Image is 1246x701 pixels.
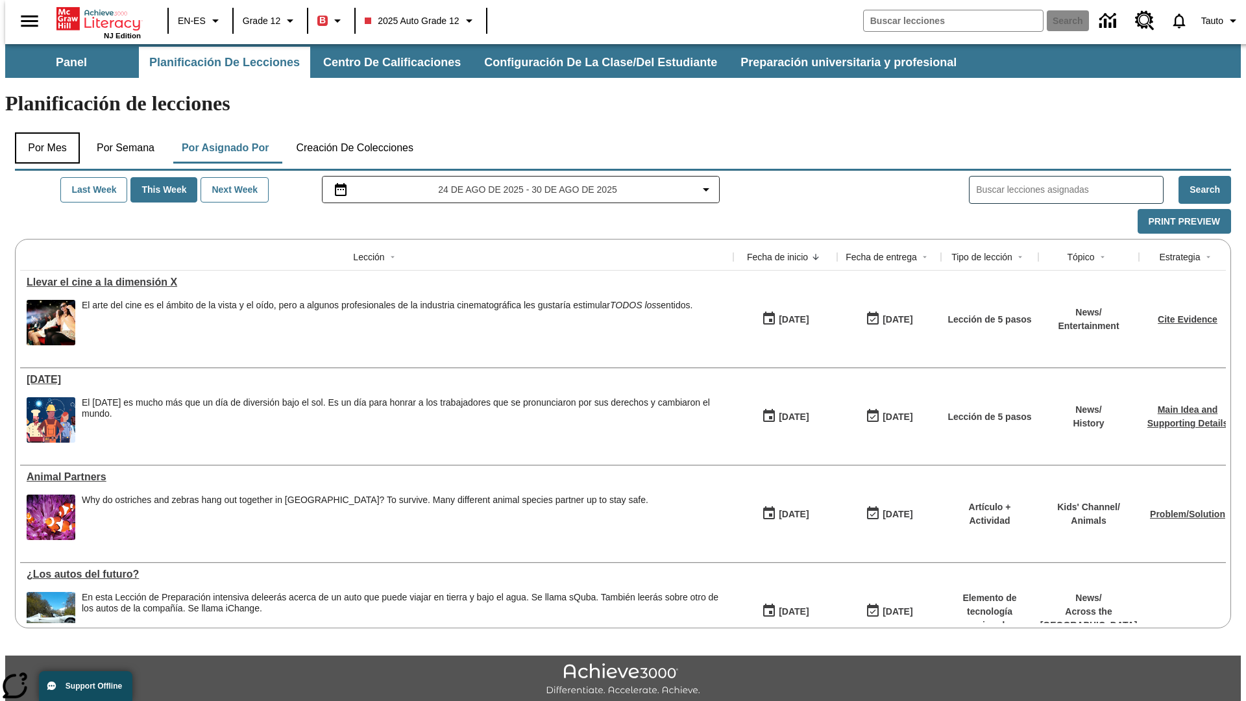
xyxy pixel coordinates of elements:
[474,47,727,78] button: Configuración de la clase/del estudiante
[82,592,718,613] testabrev: leerás acerca de un auto que puede viajar en tierra y bajo el agua. Se llama sQuba. También leerá...
[66,682,122,691] span: Support Offline
[5,47,968,78] div: Subbarra de navegación
[82,592,727,637] div: En esta Lección de Preparación intensiva de leerás acerca de un auto que puede viajar en tierra y...
[610,300,656,310] em: TODOS los
[1159,251,1200,264] div: Estrategia
[1040,591,1138,605] p: News /
[730,47,967,78] button: Preparación universitaria y profesional
[1067,251,1094,264] div: Tópico
[27,397,75,443] img: A banner with a blue background shows an illustrated row of diverse men and women dressed in clot...
[82,397,727,443] div: El Día del Trabajo es mucho más que un día de diversión bajo el sol. Es un día para honrar a los ...
[82,495,648,506] div: Why do ostriches and zebras hang out together in [GEOGRAPHIC_DATA]? To survive. Many different an...
[976,180,1163,199] input: Buscar lecciones asignadas
[5,92,1241,116] h1: Planificación de lecciones
[27,569,727,580] a: ¿Los autos del futuro? , Lessons
[243,14,280,28] span: Grade 12
[27,374,727,386] a: Día del Trabajo, Lessons
[1147,404,1228,428] a: Main Idea and Supporting Details
[27,471,727,483] a: Animal Partners, Lessons
[82,397,727,419] div: El [DATE] es mucho más que un día de diversión bajo el sol. Es un día para honrar a los trabajado...
[82,300,692,311] p: El arte del cine es el ámbito de la vista y el oído, pero a algunos profesionales de la industria...
[130,177,197,203] button: This Week
[947,500,1032,528] p: Artículo + Actividad
[27,471,727,483] div: Animal Partners
[328,182,715,197] button: Seleccione el intervalo de fechas opción del menú
[861,502,917,526] button: 06/30/26: Último día en que podrá accederse la lección
[1057,500,1120,514] p: Kids' Channel /
[1201,14,1223,28] span: Tauto
[82,592,727,614] div: En esta Lección de Preparación intensiva de
[201,177,269,203] button: Next Week
[757,404,813,429] button: 07/23/25: Primer día en que estuvo disponible la lección
[1138,209,1231,234] button: Print Preview
[313,47,471,78] button: Centro de calificaciones
[779,506,809,523] div: [DATE]
[60,177,127,203] button: Last Week
[757,599,813,624] button: 07/01/25: Primer día en que estuvo disponible la lección
[360,9,482,32] button: Class: 2025 Auto Grade 12, Selecciona una clase
[56,6,141,32] a: Portada
[178,14,206,28] span: EN-ES
[747,251,808,264] div: Fecha de inicio
[438,183,617,197] span: 24 de ago de 2025 - 30 de ago de 2025
[365,14,459,28] span: 2025 Auto Grade 12
[757,307,813,332] button: 08/18/25: Primer día en que estuvo disponible la lección
[861,307,917,332] button: 08/24/25: Último día en que podrá accederse la lección
[546,663,700,696] img: Achieve3000 Differentiate Accelerate Achieve
[861,404,917,429] button: 06/30/26: Último día en que podrá accederse la lección
[947,313,1031,326] p: Lección de 5 pasos
[1058,319,1119,333] p: Entertainment
[27,374,727,386] div: Día del Trabajo
[698,182,714,197] svg: Collapse Date Range Filter
[171,132,280,164] button: Por asignado por
[1092,3,1127,39] a: Centro de información
[947,410,1031,424] p: Lección de 5 pasos
[173,9,228,32] button: Language: EN-ES, Selecciona un idioma
[27,569,727,580] div: ¿Los autos del futuro?
[353,251,384,264] div: Lección
[947,591,1032,632] p: Elemento de tecnología mejorada
[104,32,141,40] span: NJ Edition
[779,409,809,425] div: [DATE]
[1127,3,1162,38] a: Centro de recursos, Se abrirá en una pestaña nueva.
[27,300,75,345] img: Panel in front of the seats sprays water mist to the happy audience at a 4DX-equipped theater.
[1201,249,1216,265] button: Sort
[82,495,648,540] div: Why do ostriches and zebras hang out together in Africa? To survive. Many different animal specie...
[1073,403,1104,417] p: News /
[6,47,136,78] button: Panel
[1158,314,1217,325] a: Cite Evidence
[1057,514,1120,528] p: Animals
[951,251,1012,264] div: Tipo de lección
[1162,4,1196,38] a: Notificaciones
[319,12,326,29] span: B
[15,132,80,164] button: Por mes
[917,249,933,265] button: Sort
[883,409,912,425] div: [DATE]
[1073,417,1104,430] p: History
[27,277,727,288] div: Llevar el cine a la dimensión X
[56,5,141,40] div: Portada
[39,671,132,701] button: Support Offline
[883,312,912,328] div: [DATE]
[1179,176,1231,204] button: Search
[1196,9,1246,32] button: Perfil/Configuración
[385,249,400,265] button: Sort
[1040,605,1138,632] p: Across the [GEOGRAPHIC_DATA]
[10,2,49,40] button: Abrir el menú lateral
[86,132,165,164] button: Por semana
[779,604,809,620] div: [DATE]
[1012,249,1028,265] button: Sort
[27,277,727,288] a: Llevar el cine a la dimensión X, Lessons
[27,592,75,637] img: High-tech automobile treading water.
[82,300,692,345] div: El arte del cine es el ámbito de la vista y el oído, pero a algunos profesionales de la industria...
[883,604,912,620] div: [DATE]
[139,47,310,78] button: Planificación de lecciones
[1150,509,1225,519] a: Problem/Solution
[864,10,1043,31] input: search field
[883,506,912,523] div: [DATE]
[27,495,75,540] img: Three clownfish swim around a purple anemone.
